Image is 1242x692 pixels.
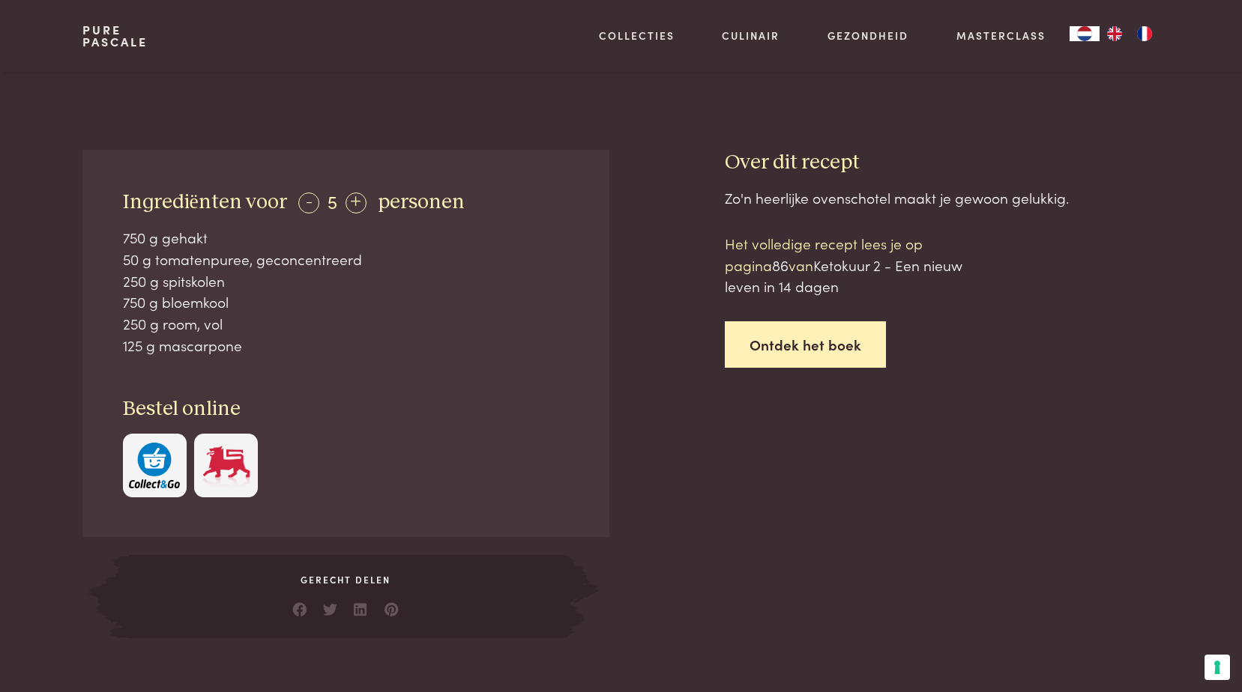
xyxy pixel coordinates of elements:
[82,24,148,48] a: PurePascale
[828,28,908,43] a: Gezondheid
[378,192,465,213] span: personen
[1130,26,1160,41] a: FR
[123,192,287,213] span: Ingrediënten voor
[1070,26,1160,41] aside: Language selected: Nederlands
[123,249,570,270] div: 50 g tomatenpuree, geconcentreerd
[725,233,980,297] p: Het volledige recept lees je op pagina van
[123,313,570,335] div: 250 g room, vol
[123,335,570,356] div: 125 g mascarpone
[328,189,337,213] span: 5
[129,573,562,586] span: Gerecht delen
[1070,26,1100,41] div: Language
[1070,26,1100,41] a: NL
[722,28,780,43] a: Culinair
[1100,26,1130,41] a: EN
[725,150,1160,176] h3: Over dit recept
[725,255,962,297] span: Ketokuur 2 - Een nieuw leven in 14 dagen
[123,227,570,249] div: 750 g gehakt
[725,321,886,368] a: Ontdek het boek
[123,291,570,313] div: 750 g bloemkool
[201,443,252,488] img: Delhaize
[1100,26,1160,41] ul: Language list
[123,396,570,422] h3: Bestel online
[123,270,570,292] div: 250 g spitskolen
[298,192,319,213] div: -
[346,192,367,213] div: +
[956,28,1046,43] a: Masterclass
[129,443,180,488] img: c308188babc36a3a401bcb5cb7e020f4d5ab42f7cacd8327e500463a43eeb86c.svg
[725,187,1160,209] div: Zo'n heerlijke ovenschotel maakt je gewoon gelukkig.
[772,255,789,275] span: 86
[599,28,675,43] a: Collecties
[1205,655,1230,680] button: Uw voorkeuren voor toestemming voor trackingtechnologieën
